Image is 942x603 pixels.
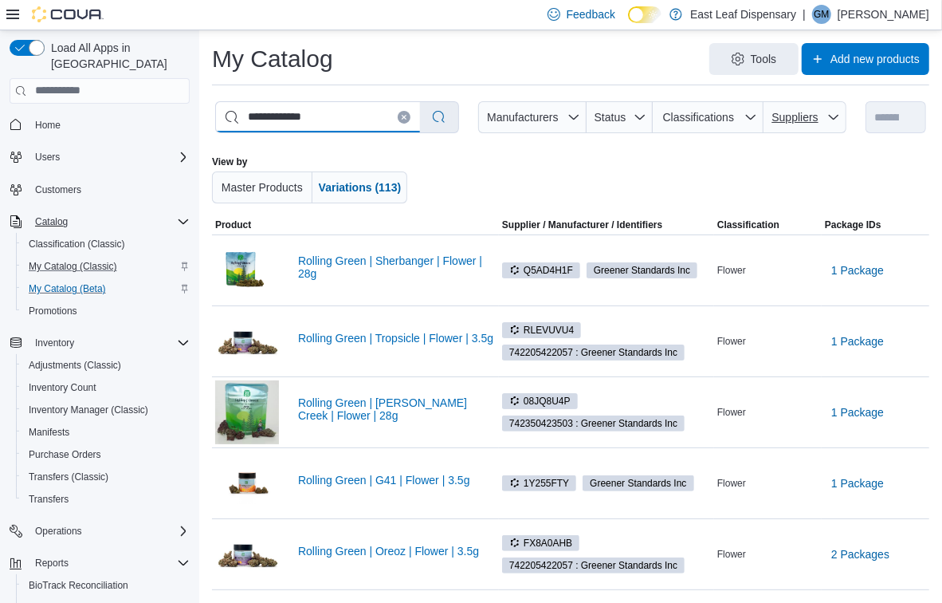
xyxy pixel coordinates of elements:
a: Customers [29,180,88,199]
div: Flower [714,261,822,280]
button: Users [3,146,196,168]
span: Reports [35,557,69,569]
span: Q5AD4H1F [509,263,573,278]
button: Transfers (Classic) [16,466,196,488]
span: 1Y255FTY [509,476,569,491]
button: Reports [3,552,196,574]
span: Promotions [22,301,190,321]
span: 742205422057 : Greener Standards Inc [509,558,677,573]
span: Inventory Count [29,381,96,394]
span: Transfers [29,493,69,506]
span: My Catalog (Classic) [29,260,117,273]
span: 742350423503 : Greener Standards Inc [509,416,677,431]
span: Purchase Orders [29,448,101,461]
span: Purchase Orders [22,445,190,464]
button: Inventory [3,332,196,354]
button: Adjustments (Classic) [16,354,196,376]
button: 1 Package [825,396,890,428]
button: Home [3,113,196,136]
span: 1 Package [831,475,884,491]
span: My Catalog (Beta) [22,279,190,298]
button: Reports [29,554,75,573]
a: Classification (Classic) [22,235,131,254]
button: Variations (113) [312,171,408,203]
button: 2 Packages [825,538,896,570]
span: Customers [29,179,190,199]
span: Inventory Count [22,378,190,397]
button: Customers [3,178,196,201]
button: Inventory [29,333,80,353]
a: Inventory Manager (Classic) [22,400,155,420]
a: My Catalog (Classic) [22,257,124,276]
span: Inventory [35,337,74,349]
span: Product [215,219,251,231]
span: Manifests [29,426,69,439]
span: 1 Package [831,404,884,420]
button: 1 Package [825,254,890,286]
span: Add new products [830,51,920,67]
span: 08JQ8U4P [509,394,571,408]
span: Status [595,111,626,124]
h1: My Catalog [212,43,333,75]
button: Classifications [653,101,763,133]
button: My Catalog (Beta) [16,278,196,300]
span: 742205422057 : Greener Standards Inc [502,345,685,361]
span: 08JQ8U4P [502,393,578,409]
button: Catalog [29,212,74,231]
span: RLEVUVU4 [509,323,574,337]
span: Catalog [35,215,68,228]
span: Users [29,148,190,167]
img: Rolling Green | Oreoz | Flower | 3.5g [215,536,279,572]
a: Rolling Green | Sherbanger | Flower | 28g [298,254,496,280]
span: Reports [29,554,190,573]
a: Promotions [22,301,84,321]
span: Transfers (Classic) [29,471,108,483]
p: | [803,5,806,24]
button: Transfers [16,488,196,510]
img: Rolling Green | Tropsicle | Flower | 3.5g [215,323,279,359]
a: BioTrack Reconciliation [22,576,135,595]
span: Promotions [29,305,77,317]
span: 2 Packages [831,546,889,562]
a: Home [29,116,67,135]
span: Greener Standards Inc [583,475,693,491]
span: Greener Standards Inc [587,262,697,278]
span: Dark Mode [628,23,629,24]
span: Classifications [663,111,734,124]
a: My Catalog (Beta) [22,279,112,298]
button: Inventory Manager (Classic) [16,399,196,421]
p: [PERSON_NAME] [838,5,929,24]
span: Operations [29,522,190,541]
span: FX8A0AHB [509,536,572,550]
button: My Catalog (Classic) [16,255,196,278]
input: Dark Mode [628,6,661,23]
button: Purchase Orders [16,443,196,466]
span: Supplier / Manufacturer / Identifiers [502,219,662,231]
a: Adjustments (Classic) [22,356,128,375]
span: Load All Apps in [GEOGRAPHIC_DATA] [45,40,190,72]
button: BioTrack Reconciliation [16,574,196,597]
a: Rolling Green | G41 | Flower | 3.5g [298,474,496,487]
button: 1 Package [825,325,890,357]
button: Operations [29,522,88,541]
span: 1Y255FTY [502,475,576,491]
span: RLEVUVU4 [502,322,581,338]
span: Adjustments (Classic) [29,359,121,372]
button: Clear input [398,111,410,124]
span: BioTrack Reconciliation [29,579,128,592]
div: Flower [714,474,822,493]
span: Home [35,119,61,132]
a: Rolling Green | Tropsicle | Flower | 3.5g [298,332,496,345]
button: Suppliers [763,101,846,133]
span: Operations [35,525,82,538]
span: Customers [35,183,81,196]
a: Manifests [22,423,76,442]
img: Rolling Green | G41 | Flower | 3.5g [215,462,279,504]
button: Inventory Count [16,376,196,399]
button: 1 Package [825,467,890,499]
a: Inventory Count [22,378,103,397]
span: FX8A0AHB [502,535,579,551]
button: Tools [709,43,799,75]
span: Q5AD4H1F [502,262,580,278]
span: Transfers [22,490,190,509]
